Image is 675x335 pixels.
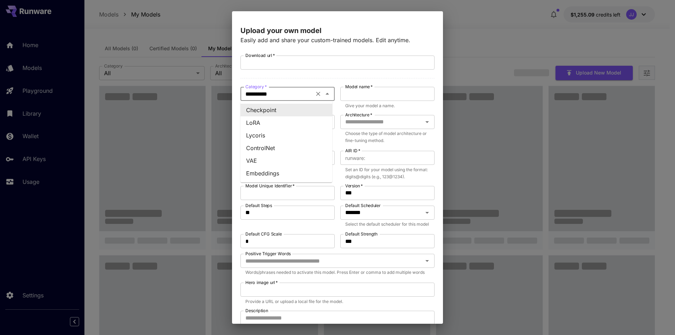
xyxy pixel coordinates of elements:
p: Provide a URL or upload a local file for the model. [245,298,430,305]
p: Upload your own model [240,25,435,36]
p: Words/phrases needed to activate this model. Press Enter or comma to add multiple words [245,269,430,276]
label: Default Scheduler [345,202,381,208]
label: Positive Trigger Words [245,251,291,257]
label: Download url [245,52,275,58]
button: Close [322,89,332,99]
button: Clear [313,89,323,99]
label: Architecture [345,112,372,118]
label: Description [245,308,268,314]
li: VAE [240,154,332,167]
span: runware : [345,154,365,162]
label: Hero image url [245,279,278,285]
p: Choose the type of model architecture or fine-tuning method. [345,130,430,144]
p: Give your model a name. [345,102,430,109]
label: AIR ID [345,148,360,154]
label: Version [345,183,363,189]
label: Model Unique Identifier [245,183,295,189]
label: Default CFG Scale [245,231,282,237]
li: Lycoris [240,129,332,142]
button: Open [422,117,432,127]
label: Category [245,84,267,90]
button: Open [422,208,432,218]
label: Default Strength [345,231,378,237]
p: Easily add and share your custom-trained models. Edit anytime. [240,36,435,44]
label: Model name [345,84,373,90]
button: Open [422,256,432,266]
p: Select the default scheduler for this model [345,221,430,228]
li: Embeddings [240,167,332,180]
label: Default Steps [245,202,272,208]
li: ControlNet [240,142,332,154]
li: Checkpoint [240,104,332,116]
li: LoRA [240,116,332,129]
p: Set an ID for your model using the format: digits@digits (e.g., 123@1234). [345,166,430,180]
